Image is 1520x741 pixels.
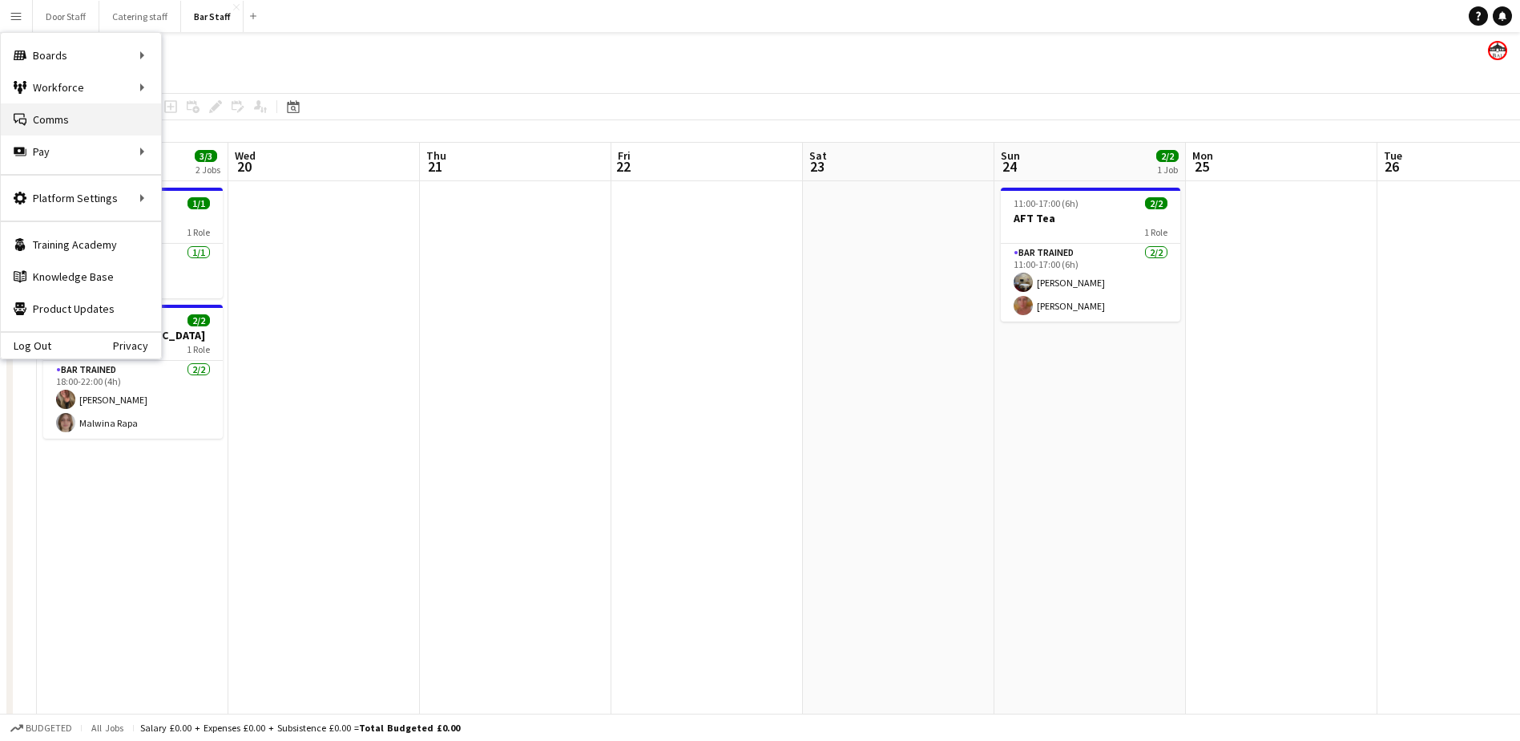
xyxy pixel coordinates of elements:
[1,293,161,325] a: Product Updates
[1381,157,1402,176] span: 26
[1156,150,1179,162] span: 2/2
[1,339,51,352] a: Log Out
[43,361,223,439] app-card-role: Bar trained2/218:00-22:00 (4h)[PERSON_NAME]Malwina Rapa
[1,39,161,71] div: Boards
[1384,148,1402,163] span: Tue
[181,1,244,32] button: Bar Staff
[99,1,181,32] button: Catering staff
[1001,148,1020,163] span: Sun
[8,719,75,737] button: Budgeted
[140,722,460,734] div: Salary £0.00 + Expenses £0.00 + Subsistence £0.00 =
[1144,226,1167,238] span: 1 Role
[809,148,827,163] span: Sat
[26,723,72,734] span: Budgeted
[187,226,210,238] span: 1 Role
[615,157,631,176] span: 22
[88,722,127,734] span: All jobs
[113,339,161,352] a: Privacy
[1,136,161,168] div: Pay
[187,343,210,355] span: 1 Role
[998,157,1020,176] span: 24
[1001,211,1180,225] h3: AFT Tea
[195,150,217,162] span: 3/3
[187,314,210,326] span: 2/2
[43,305,223,439] app-job-card: 18:00-22:00 (4h)2/2Civic at [GEOGRAPHIC_DATA]1 RoleBar trained2/218:00-22:00 (4h)[PERSON_NAME]Mal...
[1488,41,1507,60] app-user-avatar: Beach Ballroom
[359,722,460,734] span: Total Budgeted £0.00
[618,148,631,163] span: Fri
[1157,164,1178,176] div: 1 Job
[1,103,161,136] a: Comms
[1001,244,1180,322] app-card-role: Bar trained2/211:00-17:00 (6h)[PERSON_NAME][PERSON_NAME]
[1014,197,1079,209] span: 11:00-17:00 (6h)
[1,229,161,261] a: Training Academy
[232,157,256,176] span: 20
[187,197,210,209] span: 1/1
[426,148,446,163] span: Thu
[424,157,446,176] span: 21
[1,71,161,103] div: Workforce
[1001,188,1180,322] app-job-card: 11:00-17:00 (6h)2/2AFT Tea1 RoleBar trained2/211:00-17:00 (6h)[PERSON_NAME][PERSON_NAME]
[235,148,256,163] span: Wed
[1192,148,1213,163] span: Mon
[1,261,161,293] a: Knowledge Base
[1145,197,1167,209] span: 2/2
[33,1,99,32] button: Door Staff
[196,164,220,176] div: 2 Jobs
[1190,157,1213,176] span: 25
[807,157,827,176] span: 23
[1,182,161,214] div: Platform Settings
